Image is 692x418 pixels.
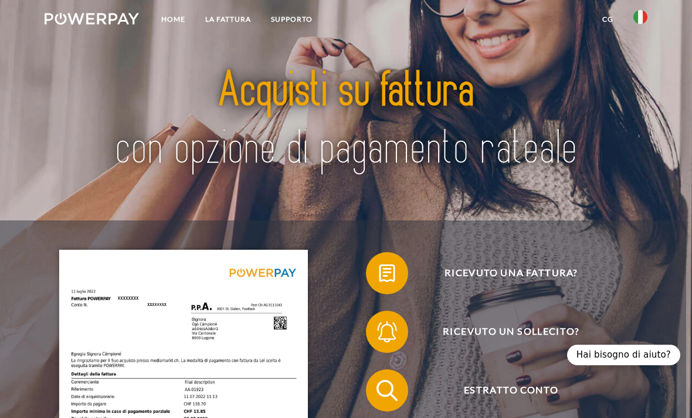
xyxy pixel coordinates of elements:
iframe: Pulsante per aprire la finestra di messaggistica [645,371,683,409]
img: qb_bill.svg [374,260,400,287]
button: Ricevuto una fattura? [366,252,640,294]
a: Supporto [261,9,323,30]
a: CG [592,9,623,30]
a: Ricevuto un sollecito? [351,308,656,355]
div: Hai bisogno di aiuto? [567,345,680,365]
img: it [633,10,647,24]
a: Ricevuto una fattura? [351,250,656,297]
a: Estratto conto [351,367,656,414]
img: title-powerpay_it.svg [106,42,587,198]
img: qb_bell.svg [374,319,400,345]
a: LA FATTURA [195,9,261,30]
button: Ricevuto un sollecito? [366,311,640,353]
img: logo-powerpay-white.svg [45,13,139,25]
img: qb_search.svg [374,378,400,404]
span: Ricevuto un sollecito? [381,311,640,353]
a: Home [151,9,195,30]
button: Estratto conto [366,369,640,412]
span: Estratto conto [381,369,640,412]
span: Ricevuto una fattura? [381,252,640,294]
